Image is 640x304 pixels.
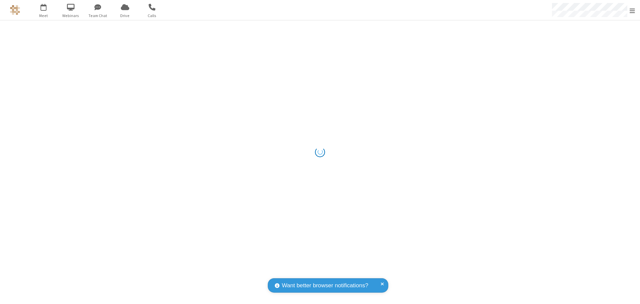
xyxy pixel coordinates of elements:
[140,13,165,19] span: Calls
[31,13,56,19] span: Meet
[58,13,83,19] span: Webinars
[10,5,20,15] img: QA Selenium DO NOT DELETE OR CHANGE
[85,13,110,19] span: Team Chat
[282,281,368,290] span: Want better browser notifications?
[112,13,138,19] span: Drive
